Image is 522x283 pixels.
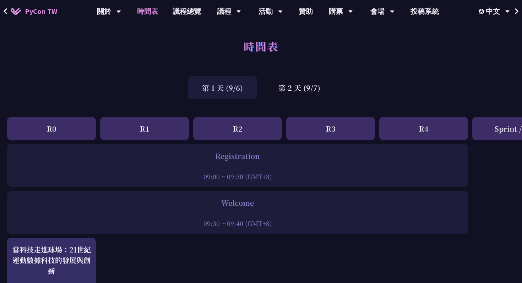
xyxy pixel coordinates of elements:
div: R1 [100,117,189,140]
div: R0 [7,117,96,140]
a: PyCon TW [4,2,64,20]
span: PyCon TW [25,6,57,17]
img: Locale Icon [479,9,486,14]
img: Home icon of PyCon TW 2025 [11,8,21,15]
div: 第 2 天 (9/7) [264,76,335,99]
div: R4 [379,117,468,140]
div: Welcome [11,198,464,208]
div: 09:30 ~ 09:40 (GMT+8) [11,219,464,228]
h1: 時間表 [244,35,279,57]
div: 當科技走進球場：21世紀運動數據科技的發展與創新 [11,244,92,276]
div: Registration [11,151,464,161]
div: R2 [193,117,282,140]
div: 09:00 ~ 09:30 (GMT+8) [11,172,464,181]
div: R3 [286,117,375,140]
div: 第 1 天 (9/6) [188,76,257,99]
